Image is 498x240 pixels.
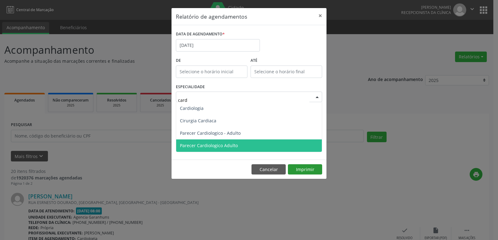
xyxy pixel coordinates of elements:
input: Selecione uma data ou intervalo [176,39,260,52]
input: Seleciona uma especialidade [178,94,309,106]
button: Close [314,8,327,23]
input: Selecione o horário inicial [176,66,247,78]
label: ESPECIALIDADE [176,82,205,92]
button: Cancelar [251,164,286,175]
input: Selecione o horário final [251,66,322,78]
span: Cardiologia [180,105,204,111]
span: Cirurgia Cardiaca [180,118,216,124]
span: Parecer Cardiologico - Adulto [180,130,241,136]
label: De [176,56,247,66]
span: Parecer Cardiologico Adulto [180,143,238,148]
label: ATÉ [251,56,322,66]
button: Imprimir [288,164,322,175]
h5: Relatório de agendamentos [176,12,247,20]
label: DATA DE AGENDAMENTO [176,29,225,39]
